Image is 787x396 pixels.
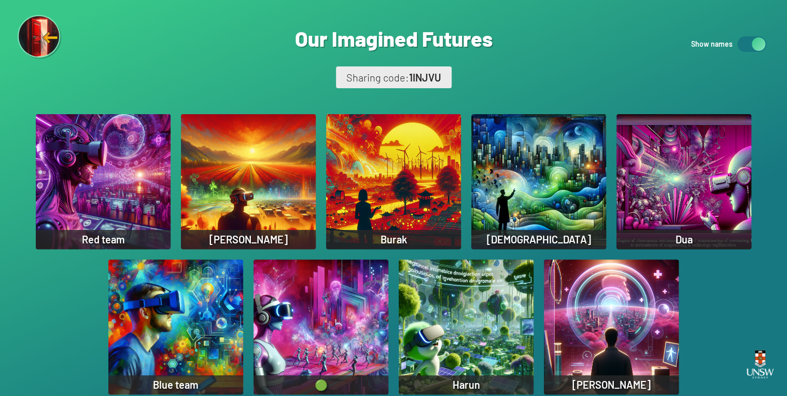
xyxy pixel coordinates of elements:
[471,230,606,249] div: [DEMOGRAPHIC_DATA]
[409,71,441,84] span: 1INJVU
[616,230,751,249] div: Dua
[295,26,493,51] h1: Our Imagined Futures
[742,344,778,385] img: UNSW
[181,230,316,249] div: [PERSON_NAME]
[544,375,679,394] div: [PERSON_NAME]
[18,15,62,60] img: Exit
[254,375,388,394] div: 🟢
[399,375,533,394] div: Harun
[36,230,171,249] div: Red team
[691,36,733,52] p: Show names
[336,66,452,88] div: Sharing code:
[108,375,243,394] div: Blue team
[326,230,461,249] div: Burak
